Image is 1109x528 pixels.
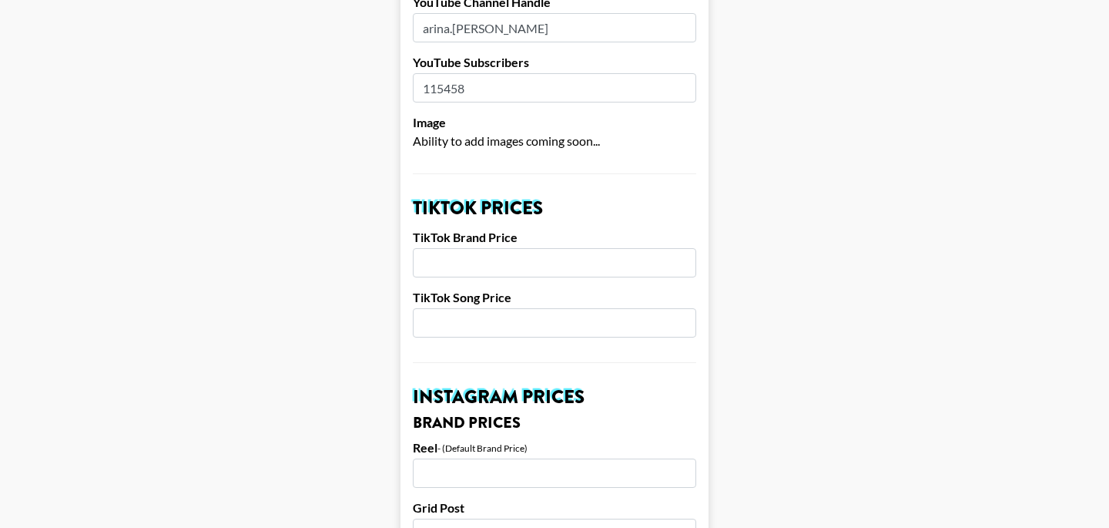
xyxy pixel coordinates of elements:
h2: TikTok Prices [413,199,696,217]
h2: Instagram Prices [413,388,696,406]
label: TikTok Song Price [413,290,696,305]
label: YouTube Subscribers [413,55,696,70]
label: Grid Post [413,500,696,516]
label: Reel [413,440,437,456]
h3: Brand Prices [413,415,696,431]
label: TikTok Brand Price [413,230,696,245]
span: Ability to add images coming soon... [413,133,600,148]
label: Image [413,115,696,130]
div: - (Default Brand Price) [437,442,528,454]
